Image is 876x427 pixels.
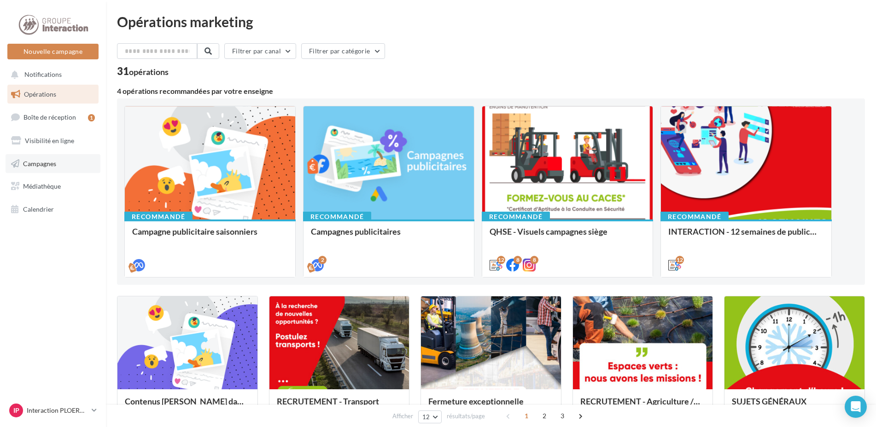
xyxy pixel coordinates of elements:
[125,397,250,415] div: Contenus [PERSON_NAME] dans un esprit estival
[13,406,19,415] span: IP
[6,85,100,104] a: Opérations
[311,227,467,245] div: Campagnes publicitaires
[88,114,95,121] div: 1
[23,113,76,121] span: Boîte de réception
[392,412,413,421] span: Afficher
[129,68,169,76] div: opérations
[490,227,645,245] div: QHSE - Visuels campagnes siège
[6,154,100,173] a: Campagnes
[530,256,538,264] div: 8
[117,66,169,76] div: 31
[27,406,88,415] p: Interaction PLOERMEL
[537,409,552,423] span: 2
[676,256,684,264] div: 12
[303,212,371,222] div: Recommandé
[117,87,865,95] div: 4 opérations recommandées par votre enseigne
[23,182,61,190] span: Médiathèque
[318,256,327,264] div: 2
[23,159,56,167] span: Campagnes
[428,397,554,415] div: Fermeture exceptionnelle
[25,137,74,144] span: Visibilité en ligne
[660,212,729,222] div: Recommandé
[418,410,442,423] button: 12
[447,412,485,421] span: résultats/page
[422,413,430,421] span: 12
[6,177,100,196] a: Médiathèque
[117,15,865,29] div: Opérations marketing
[555,409,570,423] span: 3
[7,402,99,419] a: IP Interaction PLOERMEL
[124,212,193,222] div: Recommandé
[514,256,522,264] div: 8
[132,227,288,245] div: Campagne publicitaire saisonniers
[301,43,385,59] button: Filtrer par catégorie
[7,44,99,59] button: Nouvelle campagne
[732,397,857,415] div: SUJETS GÉNÉRAUX
[24,90,56,98] span: Opérations
[23,205,54,213] span: Calendrier
[482,212,550,222] div: Recommandé
[277,397,402,415] div: RECRUTEMENT - Transport
[6,131,100,150] a: Visibilité en ligne
[497,256,505,264] div: 12
[845,396,867,418] div: Open Intercom Messenger
[580,397,706,415] div: RECRUTEMENT - Agriculture / Espaces verts
[6,107,100,127] a: Boîte de réception1
[519,409,534,423] span: 1
[6,200,100,219] a: Calendrier
[668,227,824,245] div: INTERACTION - 12 semaines de publication
[224,43,296,59] button: Filtrer par canal
[24,71,62,79] span: Notifications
